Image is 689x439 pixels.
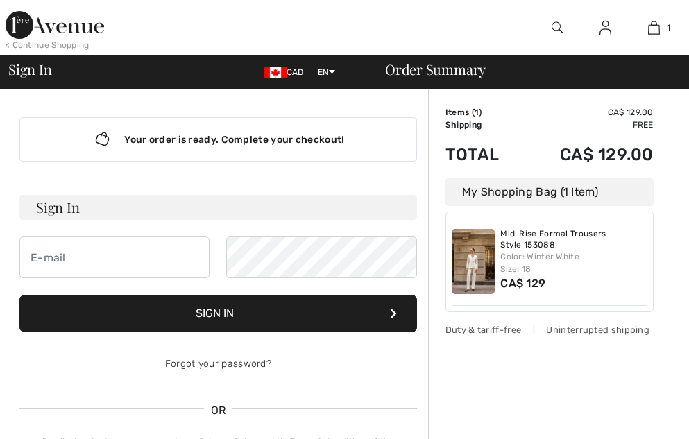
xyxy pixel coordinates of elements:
[521,106,654,119] td: CA$ 129.00
[445,131,521,178] td: Total
[599,19,611,36] img: My Info
[19,236,210,278] input: E-mail
[445,178,654,206] div: My Shopping Bag (1 Item)
[19,295,417,332] button: Sign In
[521,131,654,178] td: CA$ 129.00
[8,62,51,76] span: Sign In
[6,39,90,51] div: < Continue Shopping
[500,229,647,250] a: Mid-Rise Formal Trousers Style 153088
[452,229,495,294] img: Mid-Rise Formal Trousers Style 153088
[500,277,545,290] span: CA$ 129
[552,19,563,36] img: search the website
[631,19,678,36] a: 1
[6,11,104,39] img: 1ère Avenue
[588,19,622,37] a: Sign In
[445,119,521,131] td: Shipping
[648,19,660,36] img: My Bag
[19,117,417,162] div: Your order is ready. Complete your checkout!
[368,62,681,76] div: Order Summary
[19,195,417,220] h3: Sign In
[445,106,521,119] td: Items ( )
[475,107,479,117] span: 1
[264,67,309,77] span: CAD
[264,67,287,78] img: Canadian Dollar
[318,67,335,77] span: EN
[204,402,233,419] span: OR
[667,21,670,34] span: 1
[521,119,654,131] td: Free
[165,358,271,370] a: Forgot your password?
[500,250,647,275] div: Color: Winter White Size: 18
[600,397,675,432] iframe: Opens a widget where you can find more information
[445,323,654,336] div: Duty & tariff-free | Uninterrupted shipping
